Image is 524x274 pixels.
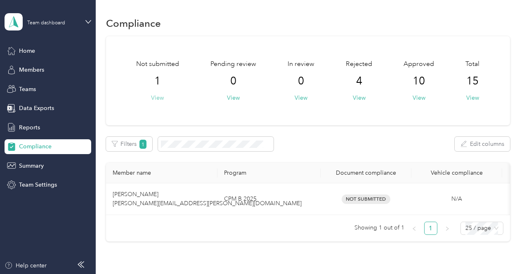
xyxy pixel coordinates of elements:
iframe: Everlance-gr Chat Button Frame [478,228,524,274]
span: Not submitted [136,59,179,69]
span: left [412,226,417,231]
span: Not Submitted [342,194,390,204]
button: Help center [5,261,47,270]
span: Summary [19,162,44,170]
span: Pending review [210,59,256,69]
span: Members [19,66,44,74]
span: 0 [298,75,304,88]
div: Document compliance [327,169,405,176]
span: Data Exports [19,104,54,112]
span: Team Settings [19,180,57,189]
th: Member name [106,163,217,183]
div: Page Size [460,222,503,235]
button: View [295,94,307,102]
button: right [441,222,454,235]
span: [PERSON_NAME] [PERSON_NAME][EMAIL_ADDRESS][PERSON_NAME][DOMAIN_NAME] [113,191,302,207]
span: Reports [19,123,40,132]
button: View [413,94,425,102]
button: View [466,94,479,102]
h1: Compliance [106,19,161,28]
span: Showing 1 out of 1 [354,222,404,234]
span: 0 [230,75,236,88]
button: Edit columns [455,137,510,151]
span: 1 [154,75,161,88]
button: View [151,94,164,102]
span: 15 [466,75,479,88]
span: right [445,226,450,231]
li: Previous Page [408,222,421,235]
span: Rejected [346,59,372,69]
div: Vehicle compliance [418,169,496,176]
span: 1 [139,140,147,149]
span: N/A [451,195,462,202]
div: Team dashboard [27,21,65,26]
span: Teams [19,85,36,94]
span: 25 / page [465,222,498,234]
span: Total [465,59,479,69]
span: In review [288,59,314,69]
button: left [408,222,421,235]
span: 10 [413,75,425,88]
span: Approved [404,59,434,69]
span: Home [19,47,35,55]
th: Program [217,163,321,183]
button: View [353,94,366,102]
td: CPM B 2025 [217,183,321,215]
a: 1 [425,222,437,234]
button: Filters1 [106,137,153,151]
li: Next Page [441,222,454,235]
span: 4 [356,75,362,88]
span: Compliance [19,142,52,151]
button: View [227,94,240,102]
